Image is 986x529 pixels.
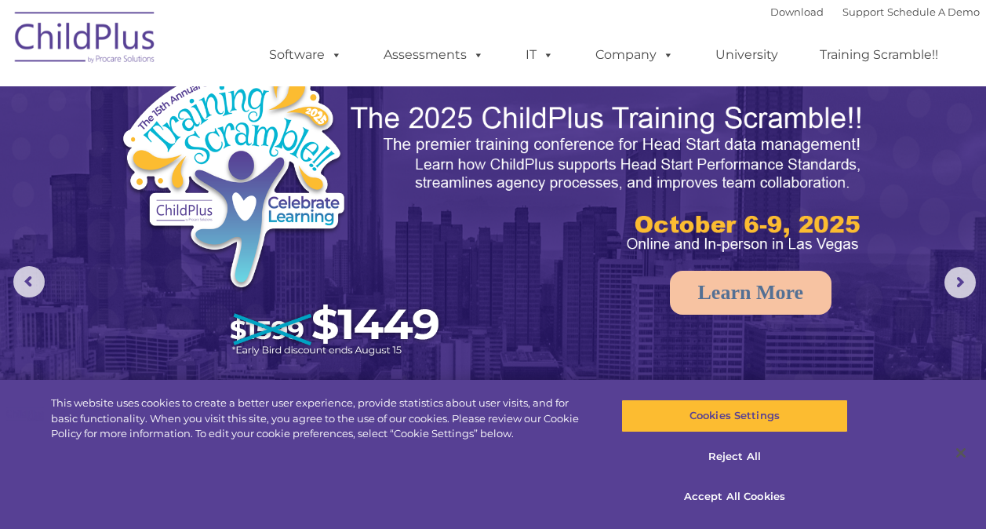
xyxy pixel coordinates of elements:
a: Training Scramble!! [804,39,954,71]
a: IT [510,39,569,71]
button: Close [944,436,978,470]
a: Learn More [670,271,832,315]
button: Accept All Cookies [621,480,848,513]
a: University [700,39,794,71]
a: Schedule A Demo [887,5,980,18]
a: Download [770,5,824,18]
a: Assessments [368,39,500,71]
font: | [770,5,980,18]
div: This website uses cookies to create a better user experience, provide statistics about user visit... [51,396,591,442]
img: ChildPlus by Procare Solutions [7,1,164,79]
a: Software [253,39,358,71]
button: Cookies Settings [621,399,848,432]
button: Reject All [621,440,848,473]
a: Company [580,39,689,71]
a: Support [842,5,884,18]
